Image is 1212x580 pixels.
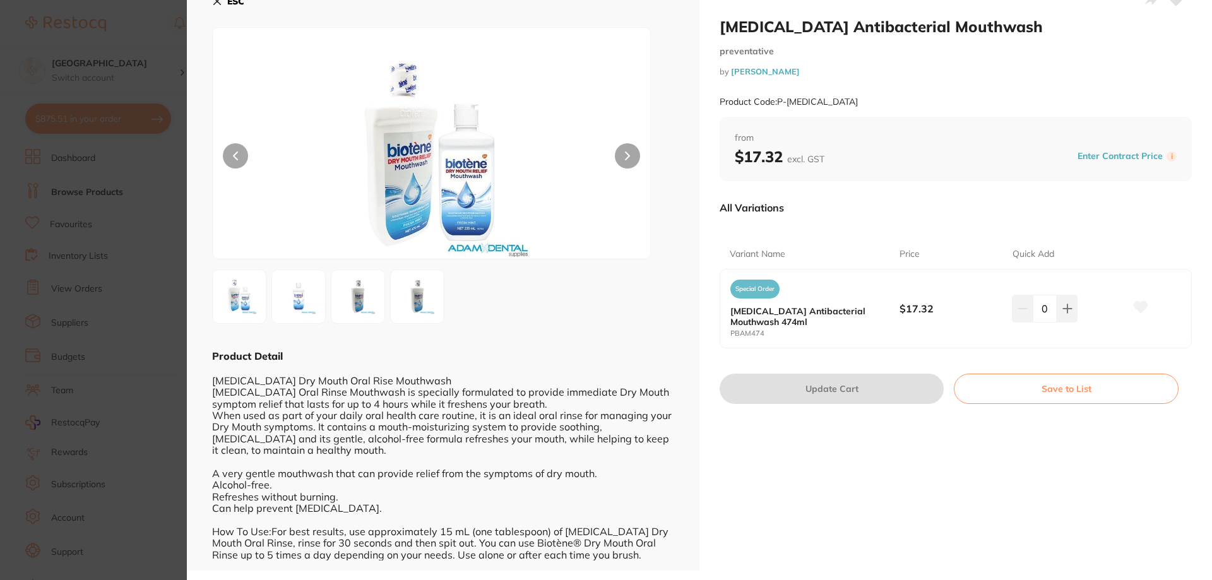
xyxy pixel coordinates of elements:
[720,201,784,214] p: All Variations
[735,147,824,166] b: $17.32
[212,350,283,362] b: Product Detail
[900,302,1001,316] b: $17.32
[300,59,563,259] img: VEVORS5qcGc
[720,46,1192,57] small: preventative
[730,306,882,326] b: [MEDICAL_DATA] Antibacterial Mouthwash 474ml
[900,248,920,261] p: Price
[730,329,900,338] small: PBAM474
[217,274,262,319] img: VEVORS5qcGc
[731,66,800,76] a: [PERSON_NAME]
[1013,248,1054,261] p: Quick Add
[276,274,321,319] img: NDAuanBn
[787,153,824,165] span: excl. GST
[395,274,440,319] img: NzQuanBn
[335,274,381,319] img: NzQuanBn
[735,132,1177,145] span: from
[720,17,1192,36] h2: [MEDICAL_DATA] Antibacterial Mouthwash
[1074,150,1167,162] button: Enter Contract Price
[730,248,785,261] p: Variant Name
[720,97,858,107] small: Product Code: P-[MEDICAL_DATA]
[720,67,1192,76] small: by
[1167,151,1177,162] label: i
[212,363,674,560] div: [MEDICAL_DATA] Dry Mouth Oral Rise Mouthwash [MEDICAL_DATA] Oral Rinse Mouthwash is specially for...
[954,374,1179,404] button: Save to List
[730,280,780,299] span: Special Order
[720,374,944,404] button: Update Cart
